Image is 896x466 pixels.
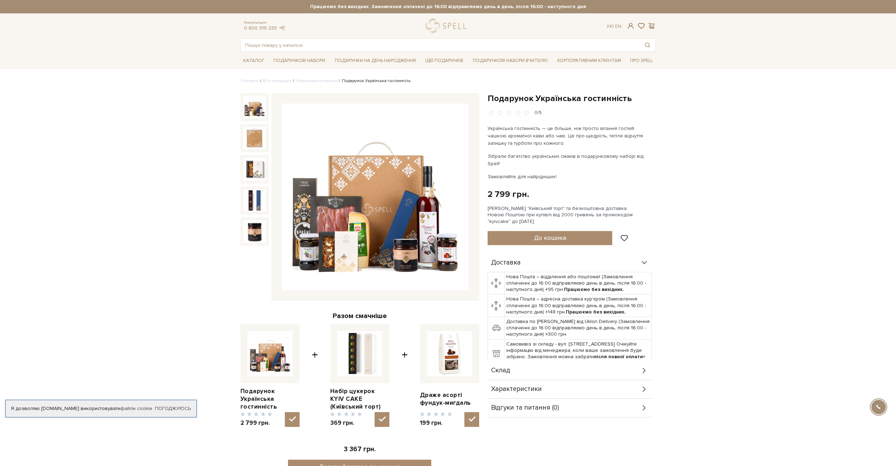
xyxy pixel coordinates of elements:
[491,386,542,392] span: Характеристики
[332,55,419,66] a: Подарунки на День народження
[278,25,286,31] a: telegram
[243,220,266,243] img: Подарунок Українська гостинність
[534,234,566,242] span: До кошика
[491,405,559,411] span: Відгуки та питання (0)
[271,55,328,66] a: Подарункові набори
[244,20,286,25] span: Консультація:
[488,189,529,200] div: 2 799 грн.
[240,4,656,10] strong: Працюємо без вихідних. Замовлення оплачені до 16:00 відправляємо день в день, після 16:00 - насту...
[505,339,652,368] td: Самовивіз зі складу - вул. [STREET_ADDRESS] Очікуйте інформацію від менеджера, коли ваше замовлен...
[566,309,626,315] b: Працюємо без вихідних.
[488,173,653,180] p: Замовляйте для найрідніших!
[505,294,652,317] td: Нова Пошта – адресна доставка кур'єром (Замовлення сплаченні до 16:00 відправляємо день в день, п...
[488,205,656,225] div: [PERSON_NAME] "Київський торт" та безкоштовна доставка Новою Поштою при купівлі від 2000 гривень ...
[488,125,653,147] p: Українська гостинність — це більше, ніж просто вітання гостей чашкою ароматної кави або чаю. Це п...
[240,78,258,83] a: Головна
[244,25,277,31] a: 0 800 319 233
[6,405,196,412] div: Я дозволяю [DOMAIN_NAME] використовувати
[488,153,653,167] p: Зібрали багатство українських смаків в подарунковому наборі від Spell!
[240,387,300,411] a: Подарунок Українська гостинність
[296,78,337,83] a: Українська колекція
[120,405,152,411] a: файли cookie
[420,391,479,407] a: Драже асорті фундук-мигдаль
[627,55,656,66] a: Про Spell
[488,231,613,245] button: До кошика
[427,331,472,376] img: Драже асорті фундук-мигдаль
[243,127,266,149] img: Подарунок Українська гостинність
[241,39,639,51] input: Пошук товару у каталозі
[312,324,318,427] span: +
[240,55,267,66] a: Каталог
[488,93,656,104] h1: Подарунок Українська гостинність
[337,78,411,84] li: Подарунок Українська гостинність
[337,331,382,376] img: Набір цукерок KYIV CAKE (Київський торт)
[240,311,479,321] div: Разом смачніше
[426,19,470,33] a: logo
[613,23,614,29] span: |
[243,96,266,118] img: Подарунок Українська гостинність
[594,354,643,360] b: після повної оплати
[639,39,656,51] button: Пошук товару у каталозі
[607,23,621,30] div: Ук
[534,110,542,116] div: 0/5
[248,331,293,376] img: Подарунок Українська гостинність
[554,55,624,66] a: Корпоративним клієнтам
[243,158,266,180] img: Подарунок Українська гостинність
[422,55,466,66] a: Ідеї подарунків
[420,419,452,427] span: 199 грн.
[470,55,551,67] a: Подарункові набори Вчителю
[155,405,191,412] a: Погоджуюсь
[505,272,652,294] td: Нова Пошта – відділення або поштомат (Замовлення сплаченні до 16:00 відправляємо день в день, піс...
[491,260,521,266] span: Доставка
[240,419,272,427] span: 2 799 грн.
[282,104,469,290] img: Подарунок Українська гостинність
[491,367,510,374] span: Склад
[564,286,624,292] b: Працюємо без вихідних.
[615,23,621,29] a: En
[330,387,389,411] a: Набір цукерок KYIV CAKE (Київський торт)
[344,445,376,453] span: 3 367 грн.
[330,419,362,427] span: 369 грн.
[263,78,291,83] a: Вся продукція
[402,324,408,427] span: +
[505,317,652,340] td: Доставка по [PERSON_NAME] від Uklon Delivery (Замовлення сплаченні до 16:00 відправляємо день в д...
[243,189,266,212] img: Подарунок Українська гостинність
